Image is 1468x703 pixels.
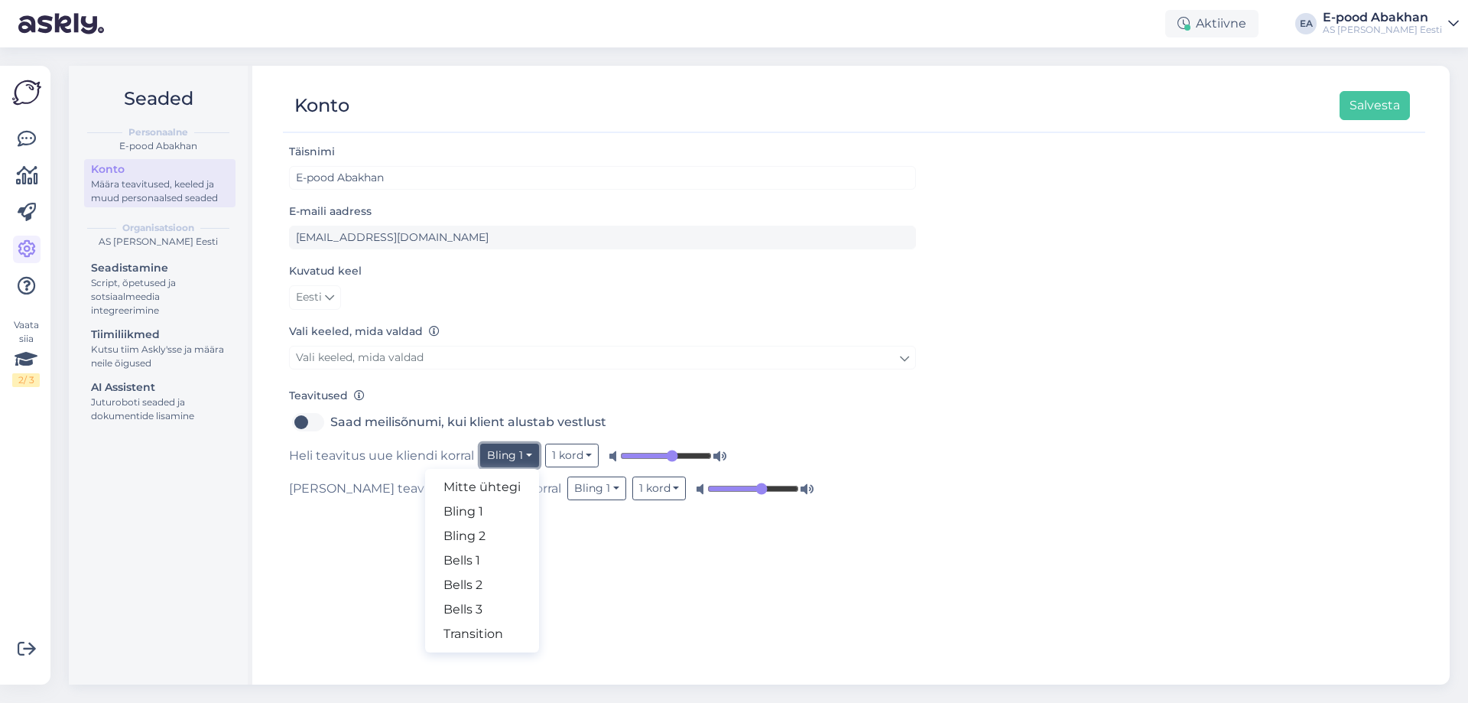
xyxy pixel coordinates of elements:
[91,395,229,423] div: Juturoboti seaded ja dokumentide lisamine
[296,350,424,364] span: Vali keeled, mida valdad
[91,343,229,370] div: Kutsu tiim Askly'sse ja määra neile õigused
[480,444,539,467] button: Bling 1
[91,327,229,343] div: Tiimiliikmed
[289,477,916,500] div: [PERSON_NAME] teavitus uue sõnumi korral
[289,285,341,310] a: Eesti
[1295,13,1317,34] div: EA
[289,444,916,467] div: Heli teavitus uue kliendi korral
[81,139,235,153] div: E-pood Abakhan
[81,84,235,113] h2: Seaded
[567,477,626,500] button: Bling 1
[289,226,916,249] input: Sisesta e-maili aadress
[294,91,349,120] div: Konto
[91,260,229,276] div: Seadistamine
[84,324,235,373] a: TiimiliikmedKutsu tiim Askly'sse ja määra neile õigused
[12,78,41,107] img: Askly Logo
[128,125,188,139] b: Personaalne
[1340,91,1410,120] button: Salvesta
[12,373,40,387] div: 2 / 3
[84,258,235,320] a: SeadistamineScript, õpetused ja sotsiaalmeedia integreerimine
[425,548,539,573] a: Bells 1
[289,324,440,340] label: Vali keeled, mida valdad
[1323,24,1442,36] div: AS [PERSON_NAME] Eesti
[1323,11,1442,24] div: E-pood Abakhan
[296,289,322,306] span: Eesti
[91,161,229,177] div: Konto
[91,379,229,395] div: AI Assistent
[1323,11,1459,36] a: E-pood AbakhanAS [PERSON_NAME] Eesti
[330,410,606,434] label: Saad meilisõnumi, kui klient alustab vestlust
[1165,10,1259,37] div: Aktiivne
[425,622,539,646] a: Transition
[81,235,235,249] div: AS [PERSON_NAME] Eesti
[91,276,229,317] div: Script, õpetused ja sotsiaalmeedia integreerimine
[91,177,229,205] div: Määra teavitused, keeled ja muud personaalsed seaded
[425,500,539,524] a: Bling 1
[425,524,539,548] a: Bling 2
[122,221,194,235] b: Organisatsioon
[632,477,687,500] button: 1 kord
[289,263,362,279] label: Kuvatud keel
[425,573,539,597] a: Bells 2
[545,444,599,467] button: 1 kord
[289,144,335,160] label: Täisnimi
[84,159,235,207] a: KontoMäära teavitused, keeled ja muud personaalsed seaded
[425,475,539,500] a: Mitte ühtegi
[289,346,916,369] a: Vali keeled, mida valdad
[289,166,916,190] input: Sisesta nimi
[12,318,40,387] div: Vaata siia
[84,377,235,425] a: AI AssistentJuturoboti seaded ja dokumentide lisamine
[289,203,372,220] label: E-maili aadress
[289,388,365,404] label: Teavitused
[425,597,539,622] a: Bells 3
